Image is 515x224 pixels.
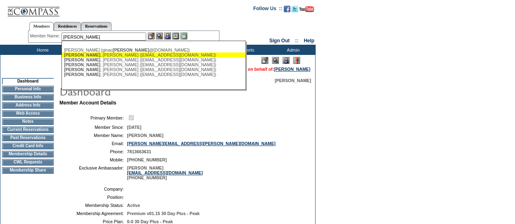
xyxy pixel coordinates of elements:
[2,78,54,84] td: Dashboard
[64,62,243,67] div: , [PERSON_NAME] ([EMAIL_ADDRESS][DOMAIN_NAME])
[64,72,100,77] span: [PERSON_NAME]
[64,52,243,57] div: , [PERSON_NAME] ([EMAIL_ADDRESS][DOMAIN_NAME])
[127,141,276,146] a: [PERSON_NAME][EMAIL_ADDRESS][PERSON_NAME][DOMAIN_NAME]
[172,33,179,39] img: Reservations
[64,57,243,62] div: , [PERSON_NAME] ([EMAIL_ADDRESS][DOMAIN_NAME])
[63,157,124,162] td: Mobile:
[291,6,298,12] img: Follow us on Twitter
[2,126,54,133] td: Current Reservations
[127,125,141,130] span: [DATE]
[261,57,268,64] img: Edit Mode
[275,78,311,83] span: [PERSON_NAME]
[2,110,54,117] td: Web Access
[2,135,54,141] td: Past Reservations
[63,133,124,138] td: Member Name:
[64,48,243,52] div: [PERSON_NAME] (ginac @[DOMAIN_NAME])
[113,48,149,52] span: [PERSON_NAME]
[299,8,314,13] a: Subscribe to our YouTube Channel
[64,67,243,72] div: , [PERSON_NAME] ([EMAIL_ADDRESS][DOMAIN_NAME])
[63,195,124,200] td: Position:
[127,219,173,224] span: 0-0 30 Day Plus - Peak
[81,22,112,30] a: Reservations
[29,22,54,31] a: Members
[63,125,124,130] td: Member Since:
[127,170,203,175] a: [EMAIL_ADDRESS][DOMAIN_NAME]
[293,57,300,64] img: Log Concern/Member Elevation
[127,211,199,216] span: Premium v01.15 30 Day Plus - Peak
[2,118,54,125] td: Notes
[295,38,298,43] span: ::
[274,67,310,72] a: [PERSON_NAME]
[2,159,54,165] td: CWL Requests
[127,133,163,138] span: [PERSON_NAME]
[269,38,289,43] a: Sign Out
[304,38,314,43] a: Help
[127,165,203,180] span: [PERSON_NAME] [PHONE_NUMBER]
[283,57,289,64] img: Impersonate
[63,187,124,191] td: Company:
[63,141,124,146] td: Email:
[18,45,65,55] td: Home
[59,100,116,106] b: Member Account Details
[148,33,155,39] img: b_edit.gif
[64,72,243,77] div: , [PERSON_NAME] ([EMAIL_ADDRESS][DOMAIN_NAME])
[272,57,279,64] img: View Mode
[64,52,100,57] span: [PERSON_NAME]
[59,83,222,99] img: pgTtlDashboard.gif
[64,57,100,62] span: [PERSON_NAME]
[299,6,314,12] img: Subscribe to our YouTube Channel
[269,45,316,55] td: Admin
[54,22,81,30] a: Residences
[2,94,54,100] td: Business Info
[30,33,61,39] div: Member Name:
[63,149,124,154] td: Phone:
[63,114,124,122] td: Primary Member:
[64,67,100,72] span: [PERSON_NAME]
[180,33,187,39] img: b_calculator.gif
[164,33,171,39] img: Impersonate
[284,6,290,12] img: Become our fan on Facebook
[217,67,310,72] span: You are acting on behalf of:
[64,62,100,67] span: [PERSON_NAME]
[253,5,282,15] td: Follow Us ::
[156,33,163,39] img: View
[63,165,124,180] td: Exclusive Ambassador:
[2,102,54,109] td: Address Info
[127,157,167,162] span: [PHONE_NUMBER]
[63,219,124,224] td: Price Plan:
[2,143,54,149] td: Credit Card Info
[63,203,124,208] td: Membership Status:
[2,86,54,92] td: Personal Info
[291,8,298,13] a: Follow us on Twitter
[127,149,151,154] span: 7813663631
[2,167,54,174] td: Membership Share
[63,211,124,216] td: Membership Agreement:
[2,151,54,157] td: Membership Details
[127,203,140,208] span: Active
[284,8,290,13] a: Become our fan on Facebook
